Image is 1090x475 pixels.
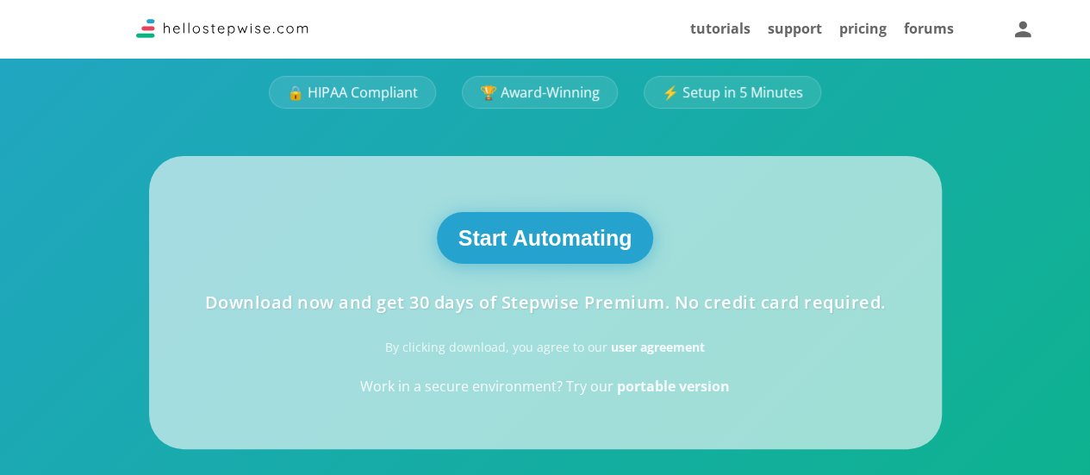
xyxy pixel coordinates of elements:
[644,76,821,109] a: ⚡ Setup in 5 Minutes
[136,19,308,38] img: Logo
[462,76,618,109] a: 🏆 Award-Winning
[437,212,654,264] button: Start Automating
[617,377,730,396] a: portable version
[839,19,887,38] a: pricing
[205,294,886,311] div: Download now and get 30 days of Stepwise Premium. No credit card required.
[904,19,954,38] a: forums
[611,339,705,355] a: user agreement
[768,19,822,38] a: support
[360,379,730,393] div: Work in a secure environment? Try our
[690,19,751,38] a: tutorials
[385,341,705,353] div: By clicking download, you agree to our
[136,23,308,42] a: Stepwise
[269,76,436,109] a: 🔒 HIPAA Compliant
